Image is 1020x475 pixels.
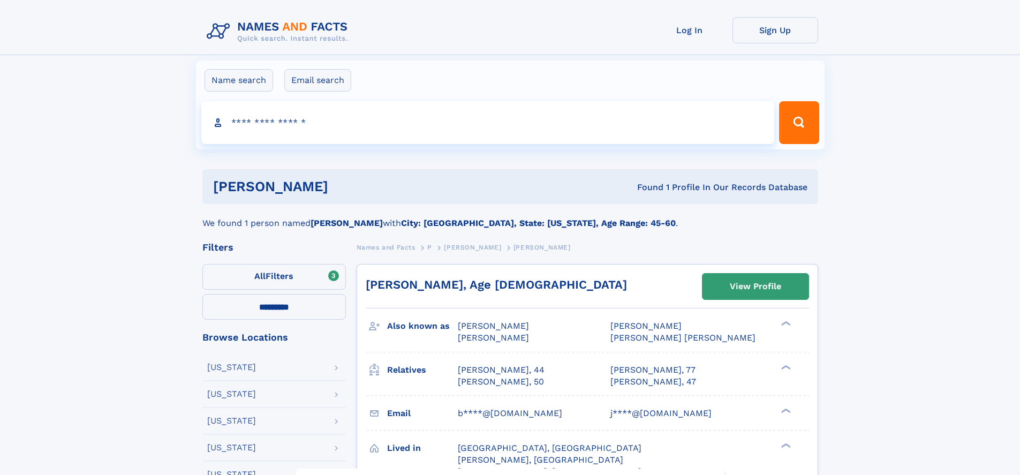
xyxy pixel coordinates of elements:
[610,376,696,388] a: [PERSON_NAME], 47
[207,443,256,452] div: [US_STATE]
[387,361,458,379] h3: Relatives
[732,17,818,43] a: Sign Up
[427,240,432,254] a: P
[202,243,346,252] div: Filters
[427,244,432,251] span: P
[202,264,346,290] label: Filters
[779,407,791,414] div: ❯
[202,17,357,46] img: Logo Names and Facts
[702,274,809,299] a: View Profile
[201,101,775,144] input: search input
[387,439,458,457] h3: Lived in
[458,455,623,465] span: [PERSON_NAME], [GEOGRAPHIC_DATA]
[401,218,676,228] b: City: [GEOGRAPHIC_DATA], State: [US_STATE], Age Range: 45-60
[213,180,483,193] h1: [PERSON_NAME]
[458,443,641,453] span: [GEOGRAPHIC_DATA], [GEOGRAPHIC_DATA]
[311,218,383,228] b: [PERSON_NAME]
[387,404,458,423] h3: Email
[207,390,256,398] div: [US_STATE]
[779,364,791,371] div: ❯
[779,442,791,449] div: ❯
[513,244,571,251] span: [PERSON_NAME]
[444,244,501,251] span: [PERSON_NAME]
[444,240,501,254] a: [PERSON_NAME]
[458,364,545,376] a: [PERSON_NAME], 44
[610,364,696,376] a: [PERSON_NAME], 77
[458,321,529,331] span: [PERSON_NAME]
[202,333,346,342] div: Browse Locations
[779,320,791,327] div: ❯
[366,278,627,291] a: [PERSON_NAME], Age [DEMOGRAPHIC_DATA]
[610,321,682,331] span: [PERSON_NAME]
[207,417,256,425] div: [US_STATE]
[458,376,544,388] a: [PERSON_NAME], 50
[202,204,818,230] div: We found 1 person named with .
[779,101,819,144] button: Search Button
[730,274,781,299] div: View Profile
[647,17,732,43] a: Log In
[482,182,807,193] div: Found 1 Profile In Our Records Database
[357,240,415,254] a: Names and Facts
[205,69,273,92] label: Name search
[610,333,755,343] span: [PERSON_NAME] [PERSON_NAME]
[284,69,351,92] label: Email search
[207,363,256,372] div: [US_STATE]
[387,317,458,335] h3: Also known as
[254,271,266,281] span: All
[458,333,529,343] span: [PERSON_NAME]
